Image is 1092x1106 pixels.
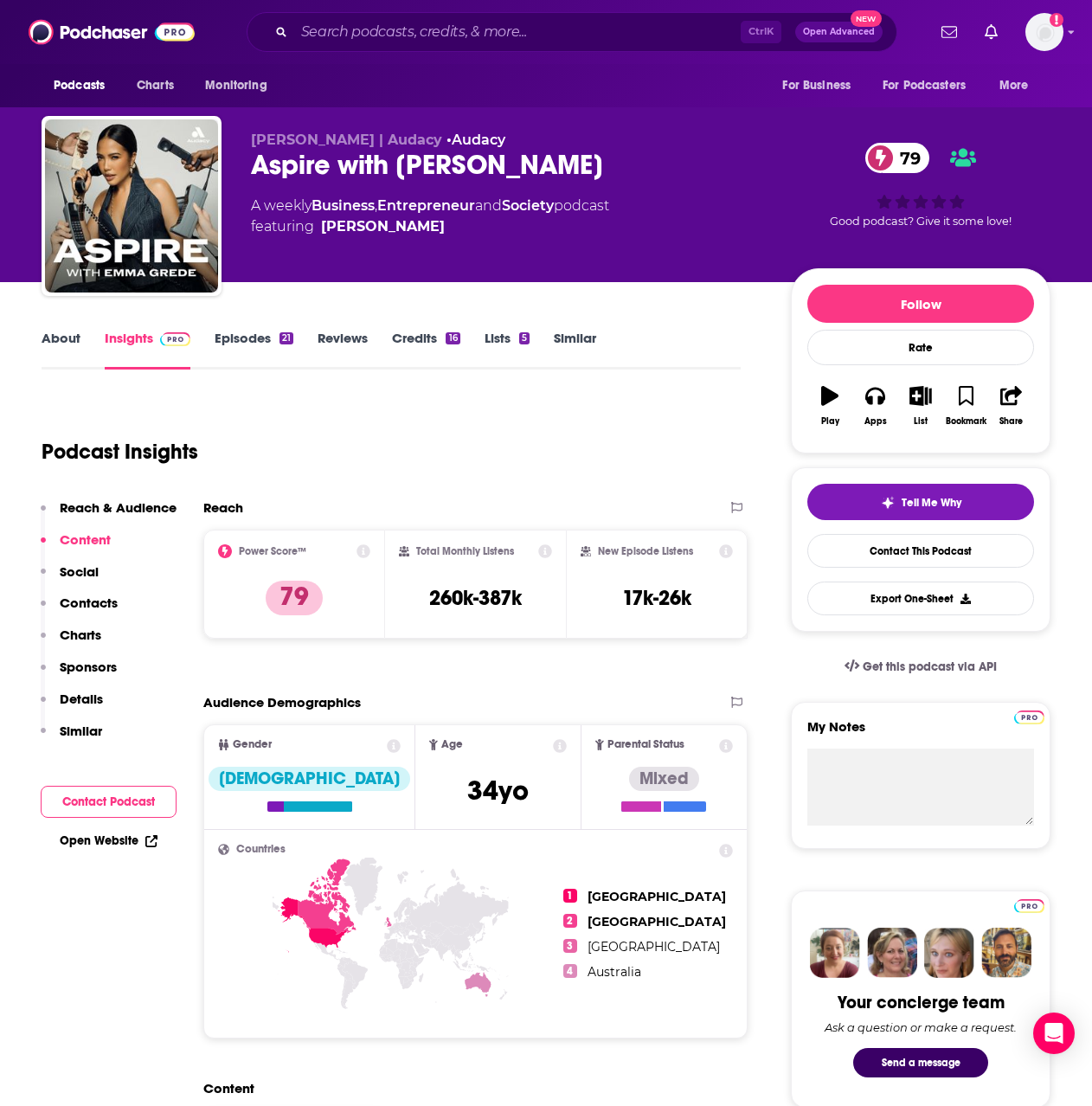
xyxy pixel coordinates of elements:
div: Search podcasts, credits, & more... [247,12,897,52]
span: 1 [563,889,577,903]
button: Apps [852,375,897,437]
span: Podcasts [54,74,105,98]
span: For Podcasters [883,74,966,98]
p: Reach & Audience [60,499,177,516]
button: Similar [41,723,102,755]
p: Similar [60,723,102,739]
button: Social [41,563,99,595]
span: Age [441,739,463,750]
h2: Reach [203,499,243,516]
div: Ask a question or make a request. [825,1020,1017,1034]
button: Details [41,691,103,723]
svg: Add a profile image [1050,13,1063,27]
div: Share [999,416,1023,427]
a: Get this podcast via API [831,646,1011,688]
div: A weekly podcast [251,196,609,237]
button: open menu [871,69,991,102]
a: Episodes21 [215,330,293,370]
span: Open Advanced [803,28,875,36]
span: Australia [588,964,641,980]
a: Audacy [452,132,505,148]
a: Society [502,197,554,214]
div: 79Good podcast? Give it some love! [791,132,1050,239]
span: [GEOGRAPHIC_DATA] [588,939,720,955]
a: Similar [554,330,596,370]
span: featuring [251,216,609,237]
p: Content [60,531,111,548]
button: open menu [770,69,872,102]
a: Charts [125,69,184,102]
span: and [475,197,502,214]
p: 79 [266,581,323,615]
a: Contact This Podcast [807,534,1034,568]
img: Jon Profile [981,928,1031,978]
button: Share [989,375,1034,437]
label: My Notes [807,718,1034,749]
h2: Total Monthly Listens [416,545,514,557]
span: 4 [563,964,577,978]
span: [GEOGRAPHIC_DATA] [588,914,726,929]
button: Open AdvancedNew [795,22,883,42]
a: 79 [865,143,929,173]
p: Details [60,691,103,707]
h1: Podcast Insights [42,439,198,465]
a: Business [312,197,375,214]
a: Pro website [1014,897,1044,913]
button: List [898,375,943,437]
img: Podchaser Pro [1014,711,1044,724]
p: Social [60,563,99,580]
div: Your concierge team [838,992,1005,1013]
span: Get this podcast via API [863,659,997,674]
p: Charts [60,627,101,643]
span: 2 [563,914,577,928]
img: tell me why sparkle [881,496,895,510]
button: Contacts [41,595,118,627]
div: Bookmark [946,416,986,427]
p: Sponsors [60,659,117,675]
span: Ctrl K [741,21,781,43]
a: Emma Grede [321,216,445,237]
input: Search podcasts, credits, & more... [294,18,741,46]
button: Follow [807,285,1034,323]
a: Entrepreneur [377,197,475,214]
span: • [446,132,505,148]
button: Content [41,531,111,563]
h2: Audience Demographics [203,694,361,711]
button: open menu [987,69,1050,102]
button: Show profile menu [1025,13,1063,51]
h2: Power Score™ [239,545,306,557]
span: Charts [137,74,174,98]
div: Open Intercom Messenger [1033,1013,1075,1054]
div: 21 [279,332,293,344]
div: Rate [807,330,1034,365]
span: [GEOGRAPHIC_DATA] [588,889,726,904]
button: Reach & Audience [41,499,177,531]
img: Podchaser Pro [1014,899,1044,913]
span: More [999,74,1029,98]
div: 16 [446,332,459,344]
img: Podchaser - Follow, Share and Rate Podcasts [29,16,195,48]
a: Reviews [318,330,368,370]
span: Gender [233,739,272,750]
span: New [851,10,882,27]
span: Logged in as Ashley_Beenen [1025,13,1063,51]
h2: New Episode Listens [598,545,693,557]
span: 79 [883,143,929,173]
a: InsightsPodchaser Pro [105,330,190,370]
img: Barbara Profile [867,928,917,978]
div: Apps [864,416,887,427]
div: List [914,416,928,427]
a: Show notifications dropdown [935,17,964,47]
a: About [42,330,80,370]
span: Good podcast? Give it some love! [830,215,1012,228]
img: Aspire with Emma Grede [45,119,218,293]
h3: 17k-26k [622,585,691,611]
span: Monitoring [205,74,267,98]
p: Contacts [60,595,118,611]
div: 5 [519,332,530,344]
button: Contact Podcast [41,786,177,818]
button: Sponsors [41,659,117,691]
button: Bookmark [943,375,988,437]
